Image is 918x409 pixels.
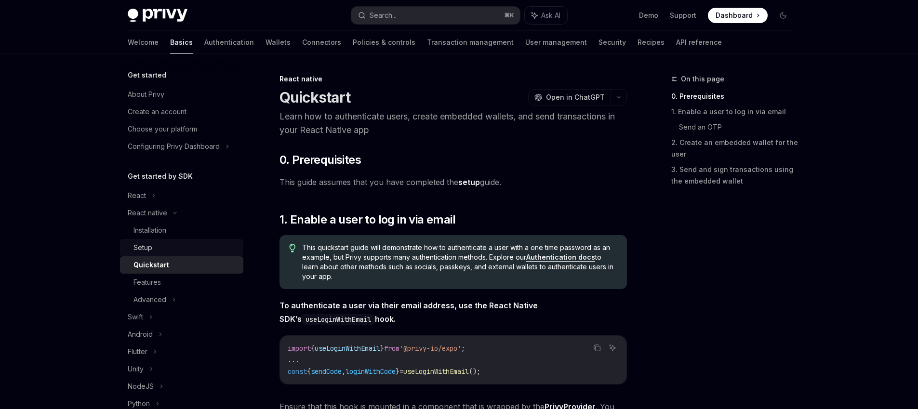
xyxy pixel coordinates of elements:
[311,344,315,353] span: {
[288,356,299,364] span: ...
[353,31,415,54] a: Policies & controls
[599,31,626,54] a: Security
[133,277,161,288] div: Features
[279,212,455,227] span: 1. Enable a user to log in via email
[128,329,153,340] div: Android
[591,342,603,354] button: Copy the contents from the code block
[525,7,567,24] button: Ask AI
[370,10,397,21] div: Search...
[671,162,798,189] a: 3. Send and sign transactions using the embedded wallet
[399,367,403,376] span: =
[128,106,186,118] div: Create an account
[279,74,627,84] div: React native
[307,367,311,376] span: {
[279,175,627,189] span: This guide assumes that you have completed the guide.
[128,89,164,100] div: About Privy
[676,31,722,54] a: API reference
[670,11,696,20] a: Support
[461,344,465,353] span: ;
[120,120,243,138] a: Choose your platform
[403,367,469,376] span: useLoginWithEmail
[128,9,187,22] img: dark logo
[279,89,351,106] h1: Quickstart
[128,141,220,152] div: Configuring Privy Dashboard
[120,222,243,239] a: Installation
[775,8,791,23] button: Toggle dark mode
[638,31,665,54] a: Recipes
[546,92,605,102] span: Open in ChatGPT
[128,346,147,357] div: Flutter
[681,73,724,85] span: On this page
[128,123,197,135] div: Choose your platform
[541,11,560,20] span: Ask AI
[351,7,520,24] button: Search...⌘K
[120,239,243,256] a: Setup
[128,190,146,201] div: React
[380,344,384,353] span: }
[128,69,166,81] h5: Get started
[133,242,152,253] div: Setup
[128,171,193,182] h5: Get started by SDK
[671,135,798,162] a: 2. Create an embedded wallet for the user
[525,31,587,54] a: User management
[133,259,169,271] div: Quickstart
[396,367,399,376] span: }
[716,11,753,20] span: Dashboard
[504,12,514,19] span: ⌘ K
[279,301,538,324] strong: To authenticate a user via their email address, use the React Native SDK’s hook.
[671,89,798,104] a: 0. Prerequisites
[279,152,361,168] span: 0. Prerequisites
[346,367,396,376] span: loginWithCode
[427,31,514,54] a: Transaction management
[288,367,307,376] span: const
[120,256,243,274] a: Quickstart
[708,8,768,23] a: Dashboard
[526,253,595,262] a: Authentication docs
[204,31,254,54] a: Authentication
[679,119,798,135] a: Send an OTP
[302,31,341,54] a: Connectors
[399,344,461,353] span: '@privy-io/expo'
[288,344,311,353] span: import
[128,207,167,219] div: React native
[120,103,243,120] a: Create an account
[170,31,193,54] a: Basics
[384,344,399,353] span: from
[128,311,143,323] div: Swift
[279,110,627,137] p: Learn how to authenticate users, create embedded wallets, and send transactions in your React Nat...
[458,177,480,187] a: setup
[469,367,480,376] span: ();
[128,363,144,375] div: Unity
[302,314,375,325] code: useLoginWithEmail
[639,11,658,20] a: Demo
[120,86,243,103] a: About Privy
[133,224,166,236] div: Installation
[606,342,619,354] button: Ask AI
[266,31,291,54] a: Wallets
[342,367,346,376] span: ,
[120,274,243,291] a: Features
[133,294,166,305] div: Advanced
[311,367,342,376] span: sendCode
[128,381,154,392] div: NodeJS
[315,344,380,353] span: useLoginWithEmail
[289,244,296,252] svg: Tip
[302,243,617,281] span: This quickstart guide will demonstrate how to authenticate a user with a one time password as an ...
[528,89,611,106] button: Open in ChatGPT
[671,104,798,119] a: 1. Enable a user to log in via email
[128,31,159,54] a: Welcome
